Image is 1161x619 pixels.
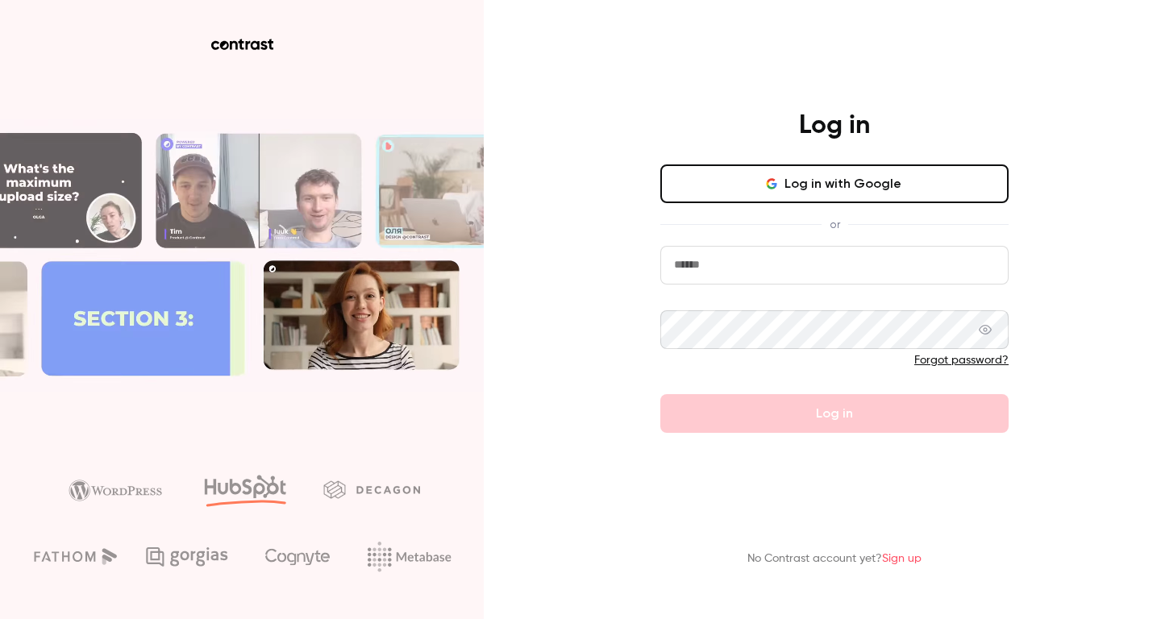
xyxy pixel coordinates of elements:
span: or [822,216,848,233]
img: decagon [323,480,420,498]
p: No Contrast account yet? [747,550,922,567]
a: Forgot password? [914,355,1009,366]
a: Sign up [882,553,922,564]
h4: Log in [799,110,870,142]
button: Log in with Google [660,164,1009,203]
